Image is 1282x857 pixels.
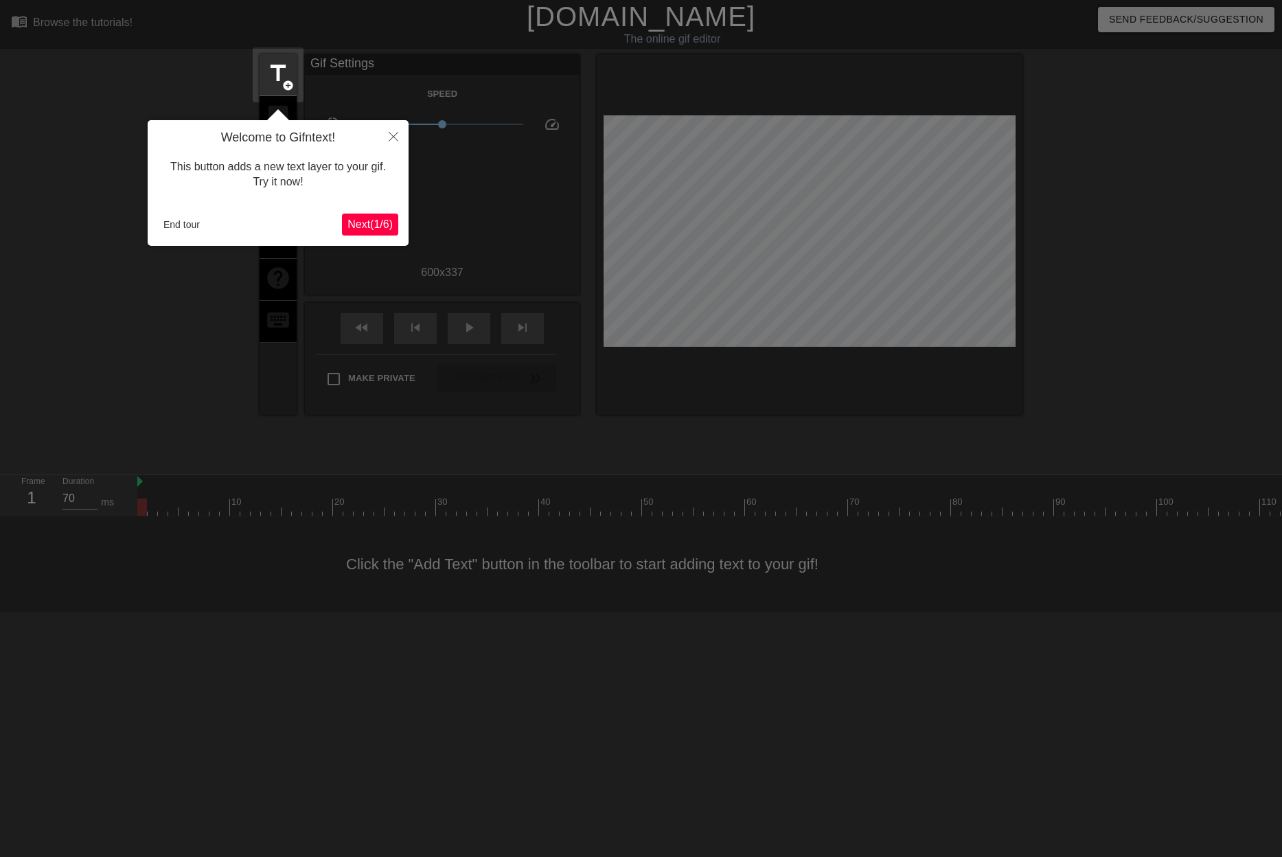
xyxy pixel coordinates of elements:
[158,130,398,146] h4: Welcome to Gifntext!
[342,214,398,236] button: Next
[378,120,409,152] button: Close
[347,218,393,230] span: Next ( 1 / 6 )
[158,146,398,204] div: This button adds a new text layer to your gif. Try it now!
[158,214,205,235] button: End tour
